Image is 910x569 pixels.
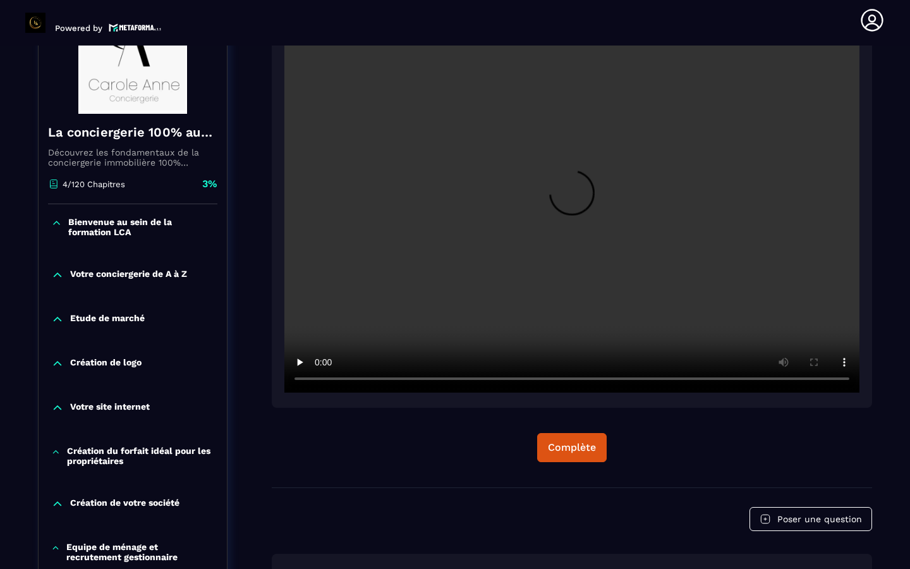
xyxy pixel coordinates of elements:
p: Bienvenue au sein de la formation LCA [68,217,214,237]
p: Création de votre société [70,498,179,510]
p: Etude de marché [70,313,145,326]
img: logo-branding [25,13,45,33]
p: 4/120 Chapitres [63,180,125,189]
p: Equipe de ménage et recrutement gestionnaire [66,542,214,562]
p: Votre site internet [70,401,150,414]
p: Création de logo [70,357,142,370]
img: logo [109,22,162,33]
p: Votre conciergerie de A à Z [70,269,187,281]
div: Complète [548,441,596,454]
p: Création du forfait idéal pour les propriétaires [67,446,214,466]
p: Découvrez les fondamentaux de la conciergerie immobilière 100% automatisée. Cette formation est c... [48,147,217,168]
button: Complète [537,433,607,462]
h4: La conciergerie 100% automatisée [48,123,217,141]
button: Poser une question [749,507,872,531]
p: Powered by [55,23,102,33]
p: 3% [202,177,217,191]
